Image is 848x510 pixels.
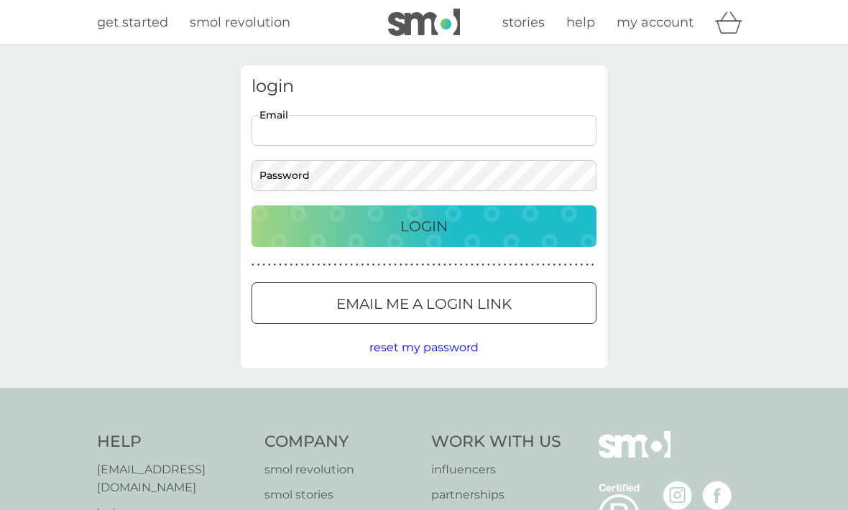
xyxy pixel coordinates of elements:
p: ● [410,261,413,269]
p: ● [581,261,584,269]
p: ● [339,261,342,269]
div: basket [715,8,751,37]
p: ● [356,261,359,269]
p: ● [498,261,501,269]
img: smol [388,9,460,36]
p: ● [274,261,277,269]
p: ● [328,261,331,269]
p: ● [312,261,315,269]
p: ● [318,261,321,269]
p: ● [449,261,452,269]
p: ● [377,261,380,269]
p: ● [438,261,441,269]
p: ● [383,261,386,269]
p: ● [558,261,561,269]
p: ● [421,261,424,269]
span: my account [617,14,693,30]
p: ● [471,261,474,269]
button: Login [252,205,596,247]
p: ● [345,261,348,269]
p: ● [323,261,326,269]
p: ● [454,261,457,269]
p: ● [569,261,572,269]
img: visit the smol Instagram page [663,481,692,510]
p: ● [443,261,446,269]
p: ● [553,261,556,269]
p: ● [361,261,364,269]
p: ● [460,261,463,269]
p: ● [333,261,336,269]
p: ● [542,261,545,269]
span: get started [97,14,168,30]
p: ● [465,261,468,269]
p: ● [509,261,512,269]
p: ● [257,261,260,269]
p: ● [268,261,271,269]
p: ● [389,261,392,269]
a: influencers [431,460,561,479]
span: reset my password [369,340,479,354]
p: ● [279,261,282,269]
p: ● [591,261,594,269]
p: ● [290,261,292,269]
p: ● [564,261,567,269]
img: smol [599,431,670,480]
p: ● [252,261,254,269]
p: ● [537,261,540,269]
p: ● [433,261,435,269]
h4: Work With Us [431,431,561,453]
button: Email me a login link [252,282,596,324]
p: ● [575,261,578,269]
a: help [566,12,595,33]
p: ● [520,261,523,269]
h4: Company [264,431,418,453]
p: ● [493,261,496,269]
p: ● [301,261,304,269]
p: ● [525,261,528,269]
span: stories [502,14,545,30]
a: [EMAIL_ADDRESS][DOMAIN_NAME] [97,460,250,497]
a: smol stories [264,486,418,504]
a: partnerships [431,486,561,504]
h4: Help [97,431,250,453]
h3: login [252,76,596,97]
p: ● [427,261,430,269]
p: ● [295,261,298,269]
p: ● [350,261,353,269]
p: ● [285,261,287,269]
p: ● [481,261,484,269]
p: ● [487,261,490,269]
span: help [566,14,595,30]
a: get started [97,12,168,33]
a: stories [502,12,545,33]
p: ● [400,261,402,269]
p: ● [531,261,534,269]
p: ● [504,261,507,269]
p: ● [262,261,265,269]
button: reset my password [369,338,479,357]
p: ● [548,261,550,269]
p: Email me a login link [336,292,512,315]
p: Login [400,215,448,238]
a: smol revolution [190,12,290,33]
a: my account [617,12,693,33]
p: ● [372,261,375,269]
a: smol revolution [264,460,418,479]
p: ● [515,261,517,269]
img: visit the smol Facebook page [703,481,732,510]
span: smol revolution [190,14,290,30]
p: ● [476,261,479,269]
p: ● [394,261,397,269]
p: ● [586,261,589,269]
p: ● [405,261,408,269]
p: ● [416,261,419,269]
p: ● [306,261,309,269]
p: ● [367,261,369,269]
